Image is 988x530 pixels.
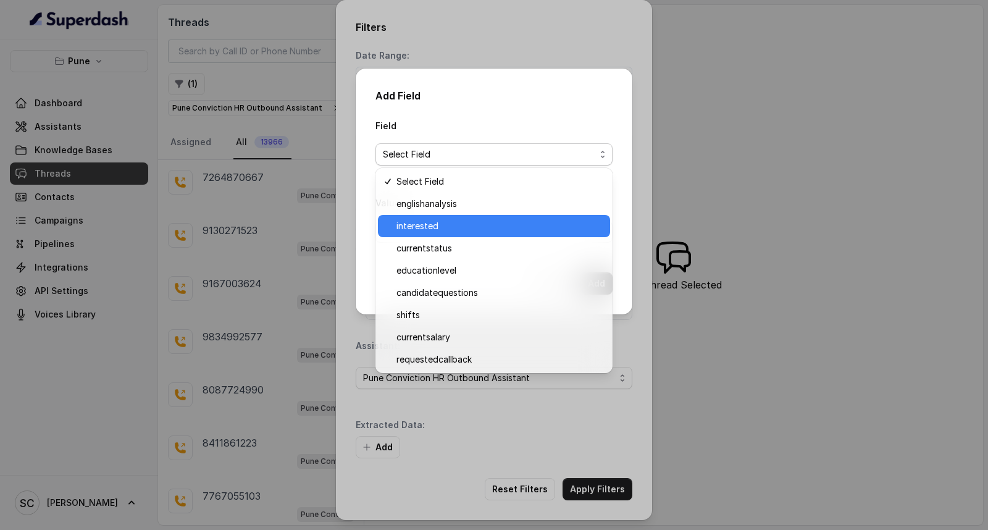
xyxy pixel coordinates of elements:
button: Select Field [375,143,613,166]
span: englishanalysis [396,196,603,211]
span: candidatequestions [396,285,603,300]
span: Select Field [383,147,595,162]
span: shifts [396,308,603,322]
span: currentsalary [396,330,603,345]
span: educationlevel [396,263,603,278]
span: interested [396,219,603,233]
div: Select Field [375,168,613,373]
span: requestedcallback [396,352,603,367]
span: Select Field [396,174,603,189]
span: currentstatus [396,241,603,256]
